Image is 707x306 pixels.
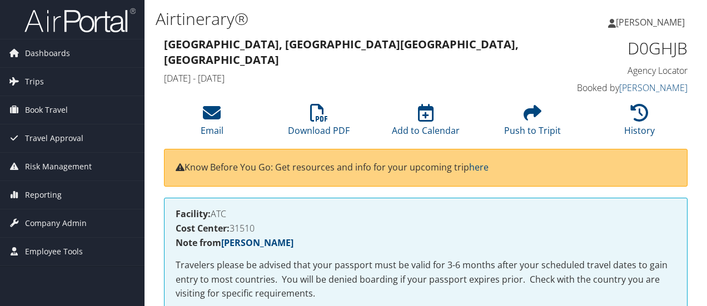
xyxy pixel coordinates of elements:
[176,160,676,175] p: Know Before You Go: Get resources and info for your upcoming trip
[619,82,688,94] a: [PERSON_NAME]
[25,238,83,265] span: Employee Tools
[469,161,489,173] a: here
[504,110,561,137] a: Push to Tripit
[176,258,676,301] p: Travelers please be advised that your passport must be valid for 3-6 months after your scheduled ...
[624,110,655,137] a: History
[25,96,68,124] span: Book Travel
[24,7,136,33] img: airportal-logo.png
[25,124,83,152] span: Travel Approval
[25,181,62,209] span: Reporting
[201,110,223,137] a: Email
[25,68,44,96] span: Trips
[176,237,293,249] strong: Note from
[164,72,552,84] h4: [DATE] - [DATE]
[392,110,460,137] a: Add to Calendar
[176,222,230,234] strong: Cost Center:
[221,237,293,249] a: [PERSON_NAME]
[176,209,676,218] h4: ATC
[288,110,350,137] a: Download PDF
[176,224,676,233] h4: 31510
[156,7,516,31] h1: Airtinerary®
[569,82,688,94] h4: Booked by
[164,37,519,67] strong: [GEOGRAPHIC_DATA], [GEOGRAPHIC_DATA] [GEOGRAPHIC_DATA], [GEOGRAPHIC_DATA]
[25,153,92,180] span: Risk Management
[176,208,211,220] strong: Facility:
[569,37,688,60] h1: D0GHJB
[25,209,87,237] span: Company Admin
[25,39,70,67] span: Dashboards
[569,64,688,77] h4: Agency Locator
[608,6,696,39] a: [PERSON_NAME]
[616,16,685,28] span: [PERSON_NAME]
